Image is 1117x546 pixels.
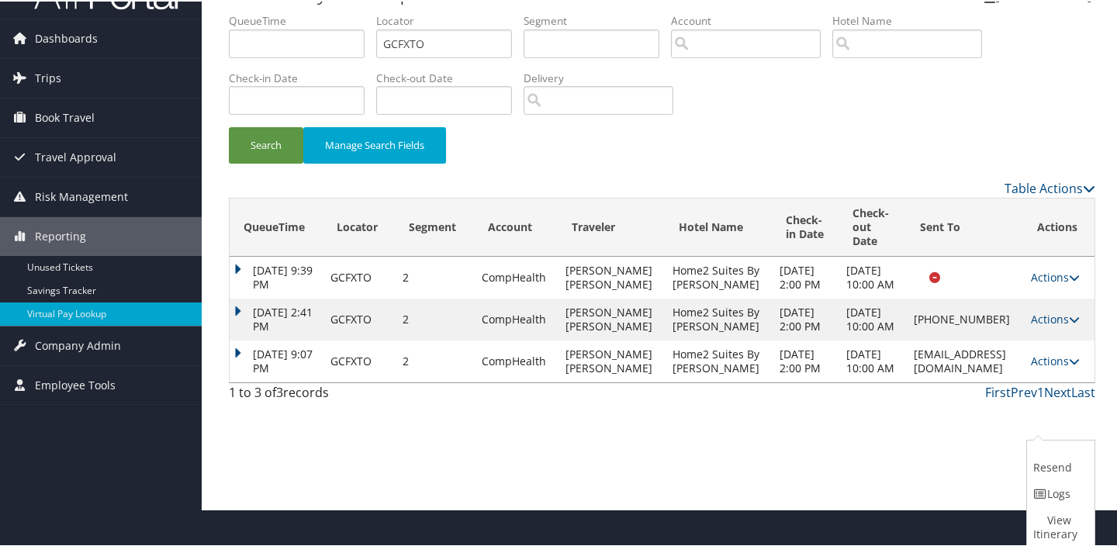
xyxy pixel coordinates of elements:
[839,297,906,339] td: [DATE] 10:00 AM
[665,297,772,339] td: Home2 Suites By [PERSON_NAME]
[323,197,395,255] th: Locator: activate to sort column ascending
[474,197,558,255] th: Account: activate to sort column ascending
[395,255,473,297] td: 2
[1031,352,1080,367] a: Actions
[1027,506,1091,546] a: View Itinerary
[1005,178,1095,195] a: Table Actions
[395,297,473,339] td: 2
[558,339,665,381] td: [PERSON_NAME] [PERSON_NAME]
[1027,439,1091,479] a: Resend
[839,255,906,297] td: [DATE] 10:00 AM
[276,382,283,399] span: 3
[1023,197,1095,255] th: Actions
[1011,382,1037,399] a: Prev
[230,197,323,255] th: QueueTime: activate to sort column descending
[229,382,428,408] div: 1 to 3 of records
[230,297,323,339] td: [DATE] 2:41 PM
[35,18,98,57] span: Dashboards
[35,57,61,96] span: Trips
[474,297,558,339] td: CompHealth
[772,339,839,381] td: [DATE] 2:00 PM
[665,255,772,297] td: Home2 Suites By [PERSON_NAME]
[303,126,446,162] button: Manage Search Fields
[395,197,473,255] th: Segment: activate to sort column ascending
[1071,382,1095,399] a: Last
[395,339,473,381] td: 2
[35,136,116,175] span: Travel Approval
[230,255,323,297] td: [DATE] 9:39 PM
[230,339,323,381] td: [DATE] 9:07 PM
[906,197,1023,255] th: Sent To: activate to sort column ascending
[474,339,558,381] td: CompHealth
[376,12,524,27] label: Locator
[671,12,832,27] label: Account
[839,339,906,381] td: [DATE] 10:00 AM
[229,126,303,162] button: Search
[323,297,395,339] td: GCFXTO
[772,255,839,297] td: [DATE] 2:00 PM
[229,12,376,27] label: QueueTime
[832,12,994,27] label: Hotel Name
[376,69,524,85] label: Check-out Date
[906,339,1023,381] td: [EMAIL_ADDRESS][DOMAIN_NAME]
[524,12,671,27] label: Segment
[35,325,121,364] span: Company Admin
[772,297,839,339] td: [DATE] 2:00 PM
[558,255,665,297] td: [PERSON_NAME] [PERSON_NAME]
[1031,310,1080,325] a: Actions
[474,255,558,297] td: CompHealth
[35,365,116,403] span: Employee Tools
[839,197,906,255] th: Check-out Date: activate to sort column ascending
[1044,382,1071,399] a: Next
[35,176,128,215] span: Risk Management
[558,297,665,339] td: [PERSON_NAME] [PERSON_NAME]
[229,69,376,85] label: Check-in Date
[1031,268,1080,283] a: Actions
[558,197,665,255] th: Traveler: activate to sort column ascending
[906,297,1023,339] td: [PHONE_NUMBER]
[323,339,395,381] td: GCFXTO
[35,97,95,136] span: Book Travel
[323,255,395,297] td: GCFXTO
[524,69,685,85] label: Delivery
[665,197,772,255] th: Hotel Name: activate to sort column ascending
[1027,479,1091,506] a: Logs
[1037,382,1044,399] a: 1
[985,382,1011,399] a: First
[772,197,839,255] th: Check-in Date: activate to sort column ascending
[35,216,86,254] span: Reporting
[665,339,772,381] td: Home2 Suites By [PERSON_NAME]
